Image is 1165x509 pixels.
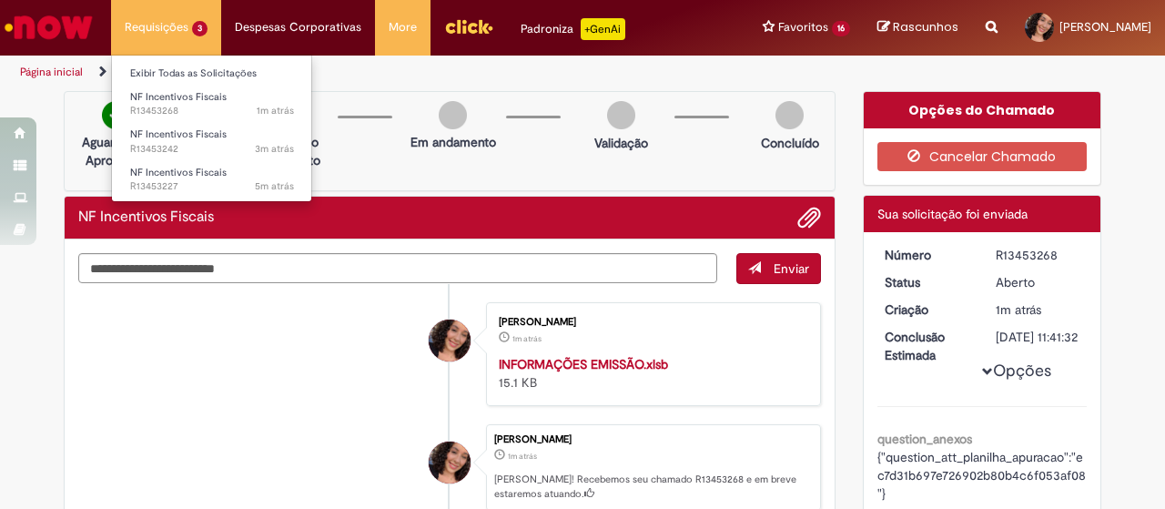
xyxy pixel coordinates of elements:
div: Mirella Quirino da Silva [429,442,471,484]
span: Requisições [125,18,188,36]
img: img-circle-grey.png [439,101,467,129]
p: +GenAi [581,18,625,40]
a: Aberto R13453227 : NF Incentivos Fiscais [112,163,312,197]
dt: Status [871,273,983,291]
span: 1m atrás [257,104,294,117]
ul: Requisições [111,55,312,202]
time: 27/08/2025 15:41:29 [508,451,537,462]
img: check-circle-green.png [102,101,130,129]
div: Aberto [996,273,1080,291]
p: Concluído [761,134,819,152]
button: Cancelar Chamado [877,142,1088,171]
span: R13453227 [130,179,294,194]
b: question_anexos [877,431,972,447]
img: click_logo_yellow_360x200.png [444,13,493,40]
span: 1m atrás [512,333,542,344]
div: [PERSON_NAME] [494,434,811,445]
img: ServiceNow [2,9,96,46]
span: Rascunhos [893,18,958,36]
div: [DATE] 11:41:32 [996,328,1080,346]
span: R13453242 [130,142,294,157]
a: Página inicial [20,65,83,79]
p: Validação [594,134,648,152]
dt: Conclusão Estimada [871,328,983,364]
div: Opções do Chamado [864,92,1101,128]
a: Aberto R13453268 : NF Incentivos Fiscais [112,87,312,121]
span: R13453268 [130,104,294,118]
time: 27/08/2025 15:41:07 [512,333,542,344]
div: R13453268 [996,246,1080,264]
div: Padroniza [521,18,625,40]
div: 15.1 KB [499,355,802,392]
span: {"question_att_planilha_apuracao":"ec7d31b697e726902b80b4c6f053af08"} [877,449,1086,502]
a: Aberto R13453242 : NF Incentivos Fiscais [112,125,312,158]
span: NF Incentivos Fiscais [130,127,227,141]
div: 27/08/2025 15:41:29 [996,300,1080,319]
p: [PERSON_NAME]! Recebemos seu chamado R13453268 e em breve estaremos atuando. [494,473,811,501]
a: INFORMAÇÕES EMISSÃO.xlsb [499,356,668,372]
span: Sua solicitação foi enviada [877,206,1028,222]
button: Enviar [736,253,821,284]
img: img-circle-grey.png [607,101,635,129]
span: 3m atrás [255,142,294,156]
span: 16 [832,21,850,36]
span: 5m atrás [255,179,294,193]
span: More [389,18,417,36]
p: Aguardando Aprovação [72,133,160,169]
h2: NF Incentivos Fiscais Histórico de tíquete [78,209,214,226]
span: 1m atrás [508,451,537,462]
a: Rascunhos [877,19,958,36]
div: Mirella Quirino da Silva [429,320,471,361]
span: [PERSON_NAME] [1059,19,1151,35]
button: Adicionar anexos [797,206,821,229]
dt: Número [871,246,983,264]
span: 3 [192,21,208,36]
dt: Criação [871,300,983,319]
span: NF Incentivos Fiscais [130,90,227,104]
time: 27/08/2025 15:41:29 [996,301,1041,318]
span: Favoritos [778,18,828,36]
p: Em andamento [410,133,496,151]
img: img-circle-grey.png [775,101,804,129]
a: Exibir Todas as Solicitações [112,64,312,84]
span: 1m atrás [996,301,1041,318]
time: 27/08/2025 15:36:56 [255,179,294,193]
ul: Trilhas de página [14,56,763,89]
span: NF Incentivos Fiscais [130,166,227,179]
textarea: Digite sua mensagem aqui... [78,253,717,283]
div: [PERSON_NAME] [499,317,802,328]
span: Despesas Corporativas [235,18,361,36]
time: 27/08/2025 15:39:14 [255,142,294,156]
span: Enviar [774,260,809,277]
time: 27/08/2025 15:41:30 [257,104,294,117]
